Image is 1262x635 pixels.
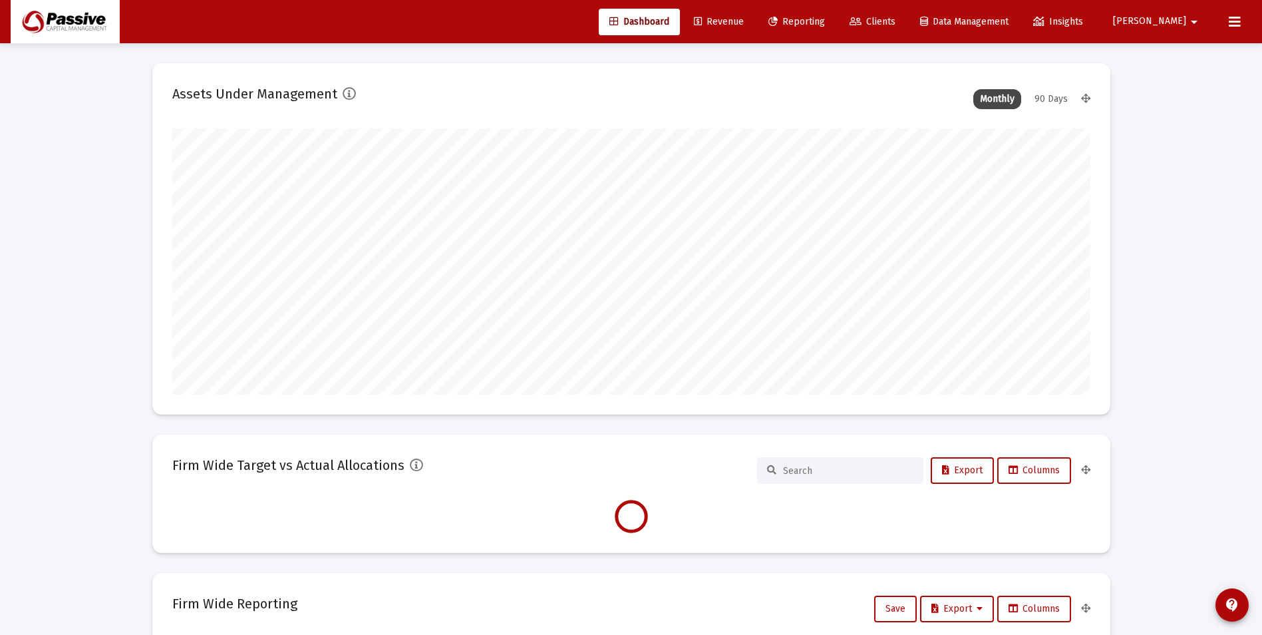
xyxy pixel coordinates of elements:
[942,465,983,476] span: Export
[1028,89,1074,109] div: 90 Days
[997,596,1071,622] button: Columns
[683,9,754,35] a: Revenue
[997,457,1071,484] button: Columns
[758,9,836,35] a: Reporting
[172,593,297,614] h2: Firm Wide Reporting
[885,603,905,614] span: Save
[931,457,994,484] button: Export
[694,16,744,27] span: Revenue
[1097,8,1218,35] button: [PERSON_NAME]
[599,9,680,35] a: Dashboard
[973,89,1021,109] div: Monthly
[1009,603,1060,614] span: Columns
[21,9,110,35] img: Dashboard
[1009,465,1060,476] span: Columns
[920,596,994,622] button: Export
[783,465,913,477] input: Search
[874,596,917,622] button: Save
[1224,597,1240,613] mat-icon: contact_support
[768,16,825,27] span: Reporting
[172,455,404,476] h2: Firm Wide Target vs Actual Allocations
[1186,9,1202,35] mat-icon: arrow_drop_down
[172,83,337,105] h2: Assets Under Management
[609,16,669,27] span: Dashboard
[839,9,906,35] a: Clients
[850,16,895,27] span: Clients
[931,603,983,614] span: Export
[909,9,1019,35] a: Data Management
[1033,16,1083,27] span: Insights
[920,16,1009,27] span: Data Management
[1113,16,1186,27] span: [PERSON_NAME]
[1023,9,1094,35] a: Insights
